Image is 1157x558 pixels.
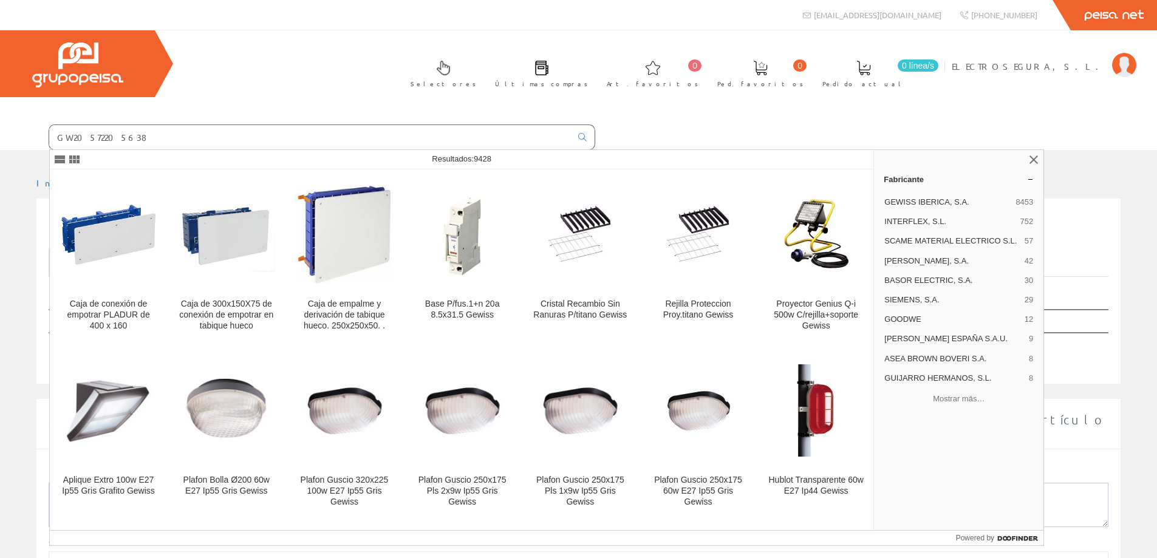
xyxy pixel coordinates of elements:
[531,475,629,508] div: Plafon Guscio 250x175 Pls 1x9w Ip55 Gris Gewiss
[1029,353,1033,364] span: 8
[49,536,113,548] label: Cantidad
[767,299,865,332] div: Proyector Genius Q-i 500w C/rejilla+soporte Gewiss
[661,188,735,281] img: Rejilla Proteccion Proy.titano Gewiss
[996,310,1108,333] th: Datos
[183,356,270,465] img: Plafon Bolla Ø200 60w E27 Ip55 Gris Gewiss
[65,356,152,465] img: Aplique Extro 100w E27 Ip55 Gris Grafito Gewiss
[884,314,1020,325] span: GOODWE
[474,154,491,163] span: 9428
[661,364,735,457] img: Plafon Guscio 250x175 60w E27 Ip55 Gris Gewiss
[49,248,234,277] a: Listado de artículos
[522,170,639,345] a: Cristal Recambio Sin Ranuras P/titano Gewiss Cristal Recambio Sin Ranuras P/titano Gewiss
[874,169,1043,189] a: Fabricante
[1025,236,1033,247] span: 57
[779,364,853,457] img: Hublot Transparente 60w E27 Ip44 Gewiss
[168,170,285,345] a: Caja de 300x150X75 de conexión de empotrar en tabique hueco Caja de 300x150X75 de conexión de emp...
[971,10,1037,20] span: [PHONE_NUMBER]
[884,275,1020,286] span: BASOR ELECTRIC, S.A.
[177,185,275,283] img: Caja de 300x150X75 de conexión de empotrar en tabique hueco
[884,373,1024,384] span: GUIJARRO HERMANOS, S.L.
[285,346,403,522] a: Plafon Guscio 320x225 100w E27 Ip55 Gris Gewiss Plafon Guscio 320x225 100w E27 Ip55 Gris Gewiss
[543,188,617,281] img: Cristal Recambio Sin Ranuras P/titano Gewiss
[60,475,157,497] div: Aplique Extro 100w E27 Ip55 Gris Grafito Gewiss
[884,236,1020,247] span: SCAME MATERIAL ELECTRICO S.L.
[36,177,88,188] a: Inicio
[50,170,167,345] a: Caja de conexión de empotrar PLADUR de 400 x 160 Caja de conexión de empotrar PLADUR de 400 x 160
[50,346,167,522] a: Aplique Extro 100w E27 Ip55 Gris Grafito Gewiss Aplique Extro 100w E27 Ip55 Gris Grafito Gewiss
[414,299,511,321] div: Base P/fus.1+n 20a 8.5x31.5 Gewiss
[177,475,275,497] div: Plafon Bolla Ø200 60w E27 Ip55 Gris Gewiss
[779,188,853,281] img: Proyector Genius Q-i 500w C/rejilla+soporte Gewiss
[607,78,698,90] span: Art. favoritos
[884,333,1024,344] span: [PERSON_NAME] ESPAÑA S.A.U.
[822,78,905,90] span: Pedido actual
[952,50,1136,62] a: ELECTROSEGURA, S.L.
[495,78,588,90] span: Últimas compras
[793,60,807,72] span: 0
[49,412,1106,442] span: Si no ha encontrado algún artículo en nuestro catálogo introduzca aquí la cantidad y la descripci...
[295,475,393,508] div: Plafon Guscio 320x225 100w E27 Ip55 Gris Gewiss
[757,170,875,345] a: Proyector Genius Q-i 500w C/rejilla+soporte Gewiss Proyector Genius Q-i 500w C/rejilla+soporte Ge...
[1029,373,1033,384] span: 8
[301,356,388,465] img: Plafon Guscio 320x225 100w E27 Ip55 Gris Gewiss
[767,475,865,497] div: Hublot Transparente 60w E27 Ip44 Gewiss
[32,43,123,87] img: Grupo Peisa
[1015,197,1033,208] span: 8453
[879,389,1039,409] button: Mostrar más…
[295,185,393,283] img: Caja de empalme y derivación de tabique hueco. 250x250x50. .
[956,531,1044,545] a: Powered by
[414,475,511,508] div: Plafon Guscio 250x175 Pls 2x9w Ip55 Gris Gewiss
[757,346,875,522] a: Hublot Transparente 60w E27 Ip44 Gewiss Hublot Transparente 60w E27 Ip44 Gewiss
[404,170,521,345] a: Base P/fus.1+n 20a 8.5x31.5 Gewiss Base P/fus.1+n 20a 8.5x31.5 Gewiss
[49,125,571,149] input: Buscar ...
[295,299,393,332] div: Caja de empalme y derivación de tabique hueco. 250x250x50. .
[688,60,701,72] span: 0
[398,50,482,95] a: Selectores
[640,346,757,522] a: Plafon Guscio 250x175 60w E27 Ip55 Gris Gewiss Plafon Guscio 250x175 60w E27 Ip55 Gris Gewiss
[404,346,521,522] a: Plafon Guscio 250x175 Pls 2x9w Ip55 Gris Gewiss Plafon Guscio 250x175 Pls 2x9w Ip55 Gris Gewiss
[884,256,1020,267] span: [PERSON_NAME], S.A.
[432,154,491,163] span: Resultados:
[49,218,1108,242] h1: GW20572
[884,216,1015,227] span: INTERFLEX, S.L.
[522,346,639,522] a: Plafon Guscio 250x175 Pls 1x9w Ip55 Gris Gewiss Plafon Guscio 250x175 Pls 1x9w Ip55 Gris Gewiss
[649,299,747,321] div: Rejilla Proteccion Proy.titano Gewiss
[60,185,157,283] img: Caja de conexión de empotrar PLADUR de 400 x 160
[1020,216,1034,227] span: 752
[60,299,157,332] div: Caja de conexión de empotrar PLADUR de 400 x 160
[49,333,996,362] td: No se han encontrado artículos, pruebe con otra búsqueda
[1029,333,1033,344] span: 9
[1025,314,1033,325] span: 12
[411,78,476,90] span: Selectores
[425,188,499,281] img: Base P/fus.1+n 20a 8.5x31.5 Gewiss
[956,532,994,543] span: Powered by
[1025,275,1033,286] span: 30
[884,294,1020,305] span: SIEMENS, S.A.
[1025,294,1033,305] span: 29
[418,356,506,465] img: Plafon Guscio 250x175 Pls 2x9w Ip55 Gris Gewiss
[49,288,155,306] label: Mostrar
[640,170,757,345] a: Rejilla Proteccion Proy.titano Gewiss Rejilla Proteccion Proy.titano Gewiss
[649,475,747,508] div: Plafon Guscio 250x175 60w E27 Ip55 Gris Gewiss
[285,170,403,345] a: Caja de empalme y derivación de tabique hueco. 250x250x50. . Caja de empalme y derivación de tabi...
[1025,256,1033,267] span: 42
[898,60,938,72] span: 0 línea/s
[49,468,264,480] label: Descripción personalizada
[952,60,1106,72] span: ELECTROSEGURA, S.L.
[168,346,285,522] a: Plafon Bolla Ø200 60w E27 Ip55 Gris Gewiss Plafon Bolla Ø200 60w E27 Ip55 Gris Gewiss
[717,78,804,90] span: Ped. favoritos
[884,353,1024,364] span: ASEA BROWN BOVERI S.A.
[884,197,1011,208] span: GEWISS IBERICA, S.A.
[177,299,275,332] div: Caja de 300x150X75 de conexión de empotrar en tabique hueco
[814,10,941,20] span: [EMAIL_ADDRESS][DOMAIN_NAME]
[531,299,629,321] div: Cristal Recambio Sin Ranuras P/titano Gewiss
[483,50,594,95] a: Últimas compras
[536,356,624,465] img: Plafon Guscio 250x175 Pls 1x9w Ip55 Gris Gewiss
[810,50,941,95] a: 0 línea/s Pedido actual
